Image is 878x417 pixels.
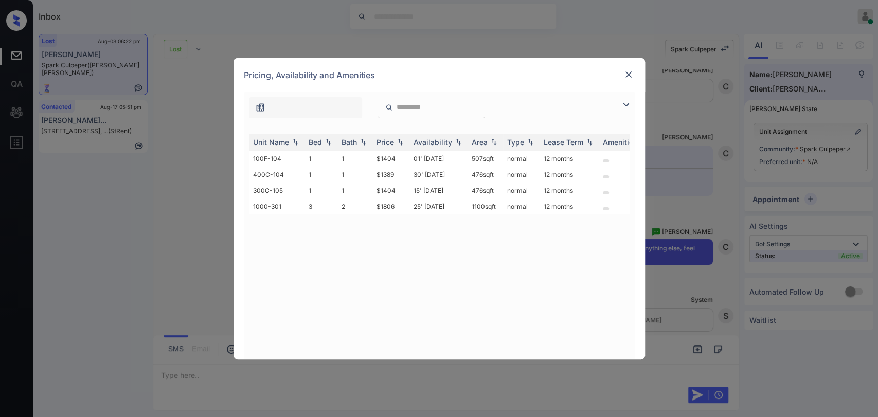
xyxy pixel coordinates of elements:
[468,151,503,167] td: 507 sqft
[372,198,409,214] td: $1806
[540,151,599,167] td: 12 months
[395,138,405,146] img: sorting
[540,167,599,183] td: 12 months
[468,198,503,214] td: 1100 sqft
[409,198,468,214] td: 25' [DATE]
[358,138,368,146] img: sorting
[304,198,337,214] td: 3
[540,183,599,198] td: 12 months
[290,138,300,146] img: sorting
[342,138,357,147] div: Bath
[337,151,372,167] td: 1
[309,138,322,147] div: Bed
[249,151,304,167] td: 100F-104
[584,138,595,146] img: sorting
[503,198,540,214] td: normal
[540,198,599,214] td: 12 months
[414,138,452,147] div: Availability
[255,102,265,113] img: icon-zuma
[503,167,540,183] td: normal
[304,167,337,183] td: 1
[468,183,503,198] td: 476 sqft
[409,183,468,198] td: 15' [DATE]
[234,58,645,92] div: Pricing, Availability and Amenities
[409,167,468,183] td: 30' [DATE]
[323,138,333,146] img: sorting
[620,99,632,111] img: icon-zuma
[453,138,463,146] img: sorting
[372,167,409,183] td: $1389
[372,183,409,198] td: $1404
[304,151,337,167] td: 1
[603,138,637,147] div: Amenities
[489,138,499,146] img: sorting
[503,183,540,198] td: normal
[525,138,535,146] img: sorting
[472,138,488,147] div: Area
[544,138,583,147] div: Lease Term
[337,183,372,198] td: 1
[623,69,634,80] img: close
[468,167,503,183] td: 476 sqft
[409,151,468,167] td: 01' [DATE]
[372,151,409,167] td: $1404
[253,138,289,147] div: Unit Name
[249,183,304,198] td: 300C-105
[249,198,304,214] td: 1000-301
[503,151,540,167] td: normal
[507,138,524,147] div: Type
[385,103,393,112] img: icon-zuma
[337,167,372,183] td: 1
[304,183,337,198] td: 1
[249,167,304,183] td: 400C-104
[377,138,394,147] div: Price
[337,198,372,214] td: 2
